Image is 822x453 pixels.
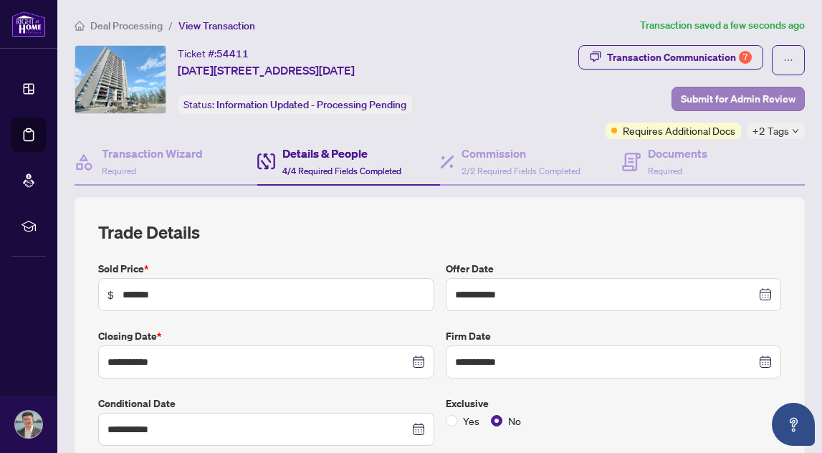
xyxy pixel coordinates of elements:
h4: Documents [648,145,707,162]
span: [DATE][STREET_ADDRESS][DATE] [178,62,355,79]
span: No [502,413,527,429]
span: 54411 [216,47,249,60]
button: Transaction Communication7 [578,45,763,70]
button: Submit for Admin Review [672,87,805,111]
div: Transaction Communication [607,46,752,69]
label: Closing Date [98,328,434,344]
button: Open asap [772,403,815,446]
span: ellipsis [783,55,793,65]
span: Required [102,166,136,176]
span: Required [648,166,682,176]
div: 7 [739,51,752,64]
img: IMG-X12400882_1.jpg [75,46,166,113]
span: home [75,21,85,31]
label: Conditional Date [98,396,434,411]
label: Offer Date [446,261,782,277]
span: Deal Processing [90,19,163,32]
h4: Transaction Wizard [102,145,203,162]
span: down [792,128,799,135]
label: Exclusive [446,396,782,411]
span: Submit for Admin Review [681,87,795,110]
span: Requires Additional Docs [623,123,735,138]
li: / [168,17,173,34]
span: $ [107,287,114,302]
label: Firm Date [446,328,782,344]
h2: Trade Details [98,221,781,244]
h4: Details & People [282,145,401,162]
div: Status: [178,95,412,114]
div: Ticket #: [178,45,249,62]
span: 2/2 Required Fields Completed [462,166,580,176]
span: View Transaction [178,19,255,32]
h4: Commission [462,145,580,162]
span: Information Updated - Processing Pending [216,98,406,111]
img: Profile Icon [15,411,42,438]
label: Sold Price [98,261,434,277]
article: Transaction saved a few seconds ago [640,17,805,34]
span: +2 Tags [752,123,789,139]
img: logo [11,11,46,37]
span: Yes [457,413,485,429]
span: 4/4 Required Fields Completed [282,166,401,176]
